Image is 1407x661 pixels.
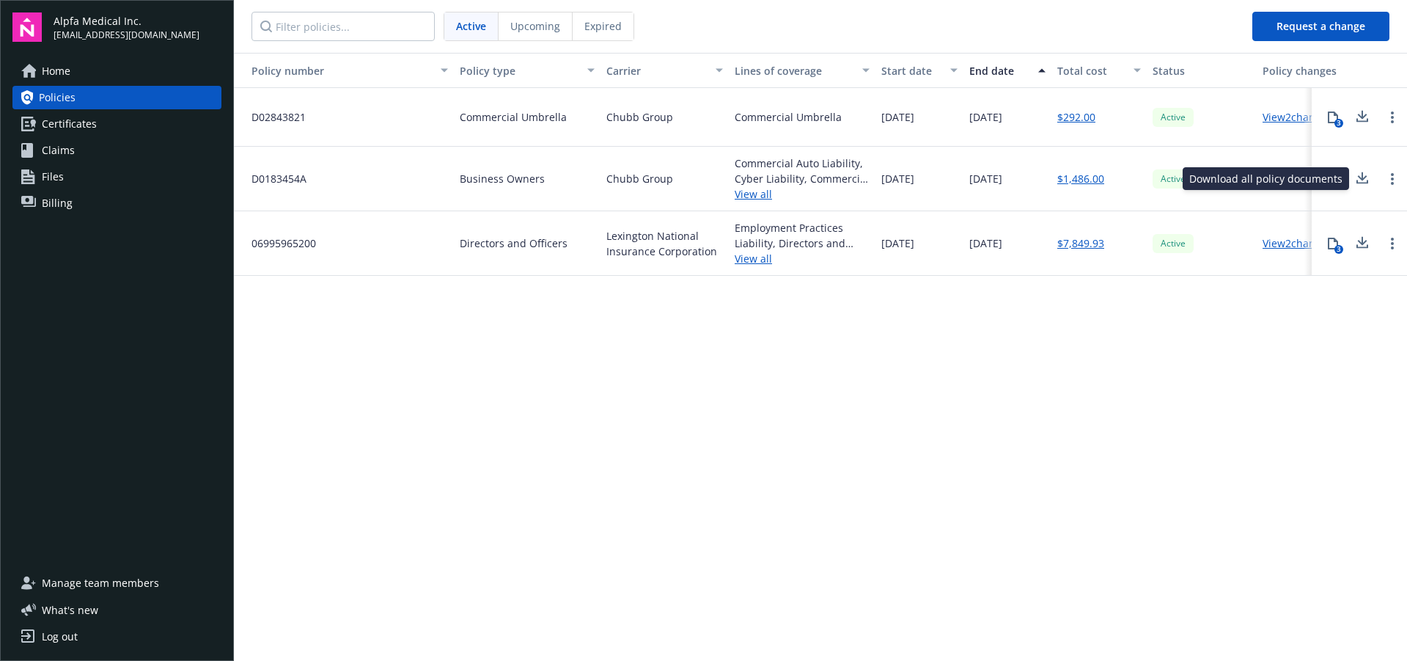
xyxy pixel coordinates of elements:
span: What ' s new [42,602,98,618]
div: Status [1153,63,1251,78]
a: View 2 changes [1263,236,1332,250]
div: Policy type [460,63,578,78]
a: Billing [12,191,221,215]
div: 3 [1334,119,1343,128]
span: [DATE] [881,171,914,186]
span: Home [42,59,70,83]
span: Billing [42,191,73,215]
div: Toggle SortBy [240,63,432,78]
span: [DATE] [969,235,1002,251]
div: Employment Practices Liability, Directors and Officers [735,220,870,251]
a: View 2 changes [1263,110,1332,124]
span: Directors and Officers [460,235,567,251]
a: Claims [12,139,221,162]
span: Certificates [42,112,97,136]
span: Expired [584,18,622,34]
span: D02843821 [240,109,306,125]
div: Commercial Auto Liability, Cyber Liability, Commercial Property, General Liability [735,156,870,186]
div: Log out [42,625,78,649]
span: [DATE] [881,235,914,251]
div: Commercial Umbrella [735,109,842,125]
a: Files [12,165,221,189]
button: Request a change [1252,12,1389,41]
div: Start date [881,63,941,78]
span: Commercial Umbrella [460,109,567,125]
span: D0183454A [240,171,306,186]
span: Alpfa Medical Inc. [54,13,199,29]
a: Open options [1384,109,1401,126]
div: End date [969,63,1029,78]
span: Policies [39,86,76,109]
a: $7,849.93 [1057,235,1104,251]
div: Policy number [240,63,432,78]
button: Total cost [1051,53,1147,88]
button: Alpfa Medical Inc.[EMAIL_ADDRESS][DOMAIN_NAME] [54,12,221,42]
span: [EMAIL_ADDRESS][DOMAIN_NAME] [54,29,199,42]
button: Start date [875,53,963,88]
span: Business Owners [460,171,545,186]
button: End date [963,53,1051,88]
span: Upcoming [510,18,560,34]
span: Files [42,165,64,189]
img: navigator-logo.svg [12,12,42,42]
div: Policy changes [1263,63,1342,78]
span: Claims [42,139,75,162]
span: [DATE] [969,109,1002,125]
span: Active [1158,237,1188,250]
span: [DATE] [969,171,1002,186]
span: Active [1158,111,1188,124]
div: 3 [1334,245,1343,254]
button: What's new [12,602,122,618]
span: Chubb Group [606,171,673,186]
span: 06995965200 [240,235,316,251]
button: Lines of coverage [729,53,875,88]
div: Carrier [606,63,707,78]
div: Lines of coverage [735,63,853,78]
a: View all [735,186,870,202]
a: Manage team members [12,571,221,595]
span: Manage team members [42,571,159,595]
button: Policy type [454,53,600,88]
button: 7 [1318,164,1348,194]
span: Lexington National Insurance Corporation [606,228,723,259]
span: [DATE] [881,109,914,125]
a: $1,486.00 [1057,171,1104,186]
a: Open options [1384,170,1401,188]
a: Policies [12,86,221,109]
span: Chubb Group [606,109,673,125]
a: Open options [1384,235,1401,252]
button: 3 [1318,103,1348,132]
input: Filter policies... [251,12,435,41]
a: Home [12,59,221,83]
a: $292.00 [1057,109,1095,125]
span: Active [1158,172,1188,186]
div: Total cost [1057,63,1125,78]
button: Status [1147,53,1257,88]
a: View all [735,251,870,266]
span: Active [456,18,486,34]
a: Certificates [12,112,221,136]
button: Policy changes [1257,53,1348,88]
button: Carrier [600,53,729,88]
div: Download all policy documents [1183,167,1349,190]
button: 3 [1318,229,1348,258]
